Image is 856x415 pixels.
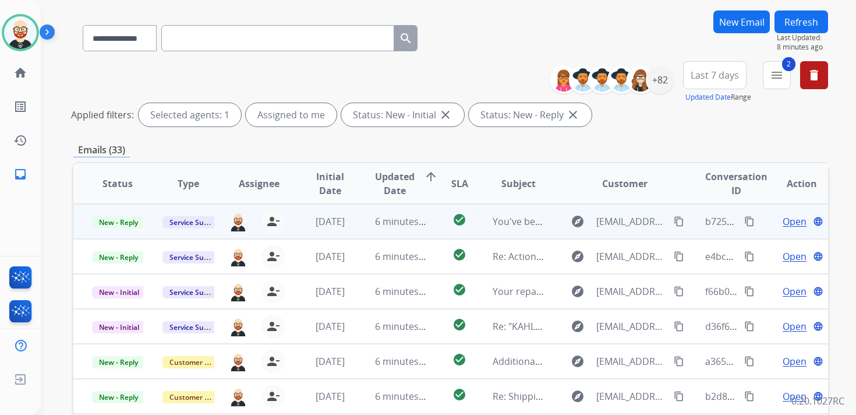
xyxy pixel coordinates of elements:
[469,103,592,126] div: Status: New - Reply
[451,177,468,191] span: SLA
[162,216,229,228] span: Service Support
[229,282,247,301] img: agent-avatar
[375,215,437,228] span: 6 minutes ago
[783,249,807,263] span: Open
[744,321,755,332] mat-icon: content_copy
[782,57,795,71] span: 2
[685,92,751,102] span: Range
[452,283,466,297] mat-icon: check_circle
[691,73,739,78] span: Last 7 days
[102,177,133,191] span: Status
[807,68,821,82] mat-icon: delete
[596,214,667,228] span: [EMAIL_ADDRESS][DOMAIN_NAME]
[596,389,667,403] span: [EMAIL_ADDRESS][DOMAIN_NAME]
[744,391,755,402] mat-icon: content_copy
[791,394,844,408] p: 0.20.1027RC
[92,251,145,263] span: New - Reply
[304,170,355,198] span: Initial Date
[375,170,415,198] span: Updated Date
[571,354,585,368] mat-icon: explore
[744,286,755,297] mat-icon: content_copy
[92,286,146,298] span: New - Initial
[813,251,823,262] mat-icon: language
[375,390,437,403] span: 6 minutes ago
[341,103,464,126] div: Status: New - Initial
[266,389,280,403] mat-icon: person_remove
[162,356,238,368] span: Customer Support
[92,216,145,228] span: New - Reply
[683,61,747,89] button: Last 7 days
[316,285,345,298] span: [DATE]
[266,354,280,368] mat-icon: person_remove
[783,214,807,228] span: Open
[229,351,247,371] img: agent-avatar
[774,10,828,33] button: Refresh
[13,66,27,80] mat-icon: home
[375,320,437,333] span: 6 minutes ago
[92,356,145,368] span: New - Reply
[375,285,437,298] span: 6 minutes ago
[674,216,684,227] mat-icon: content_copy
[452,318,466,332] mat-icon: check_circle
[744,251,755,262] mat-icon: content_copy
[493,390,572,403] span: Re: Shipping Label
[566,108,580,122] mat-icon: close
[571,319,585,333] mat-icon: explore
[452,388,466,402] mat-icon: check_circle
[596,249,667,263] span: [EMAIL_ADDRESS][DOMAIN_NAME]
[813,391,823,402] mat-icon: language
[744,356,755,367] mat-icon: content_copy
[229,212,247,231] img: agent-avatar
[424,170,438,184] mat-icon: arrow_upward
[316,320,345,333] span: [DATE]
[783,284,807,298] span: Open
[674,356,684,367] mat-icon: content_copy
[571,284,585,298] mat-icon: explore
[571,214,585,228] mat-icon: explore
[266,249,280,263] mat-icon: person_remove
[777,43,828,52] span: 8 minutes ago
[571,249,585,263] mat-icon: explore
[162,251,229,263] span: Service Support
[813,356,823,367] mat-icon: language
[266,284,280,298] mat-icon: person_remove
[813,216,823,227] mat-icon: language
[229,386,247,406] img: agent-avatar
[674,286,684,297] mat-icon: content_copy
[316,355,345,368] span: [DATE]
[705,170,767,198] span: Conversation ID
[438,108,452,122] mat-icon: close
[4,16,37,49] img: avatar
[316,390,345,403] span: [DATE]
[783,354,807,368] span: Open
[674,251,684,262] mat-icon: content_copy
[493,285,602,298] span: Your repair was received
[375,355,437,368] span: 6 minutes ago
[646,66,674,94] div: +82
[452,213,466,227] mat-icon: check_circle
[813,321,823,332] mat-icon: language
[602,177,648,191] span: Customer
[316,215,345,228] span: [DATE]
[162,321,229,333] span: Service Support
[763,61,791,89] button: 2
[596,284,667,298] span: [EMAIL_ADDRESS][DOMAIN_NAME]
[13,133,27,147] mat-icon: history
[162,391,238,403] span: Customer Support
[685,93,731,102] button: Updated Date
[813,286,823,297] mat-icon: language
[92,391,145,403] span: New - Reply
[71,108,134,122] p: Applied filters:
[375,250,437,263] span: 6 minutes ago
[178,177,199,191] span: Type
[596,319,667,333] span: [EMAIL_ADDRESS][DOMAIN_NAME]
[229,247,247,266] img: agent-avatar
[316,250,345,263] span: [DATE]
[452,248,466,262] mat-icon: check_circle
[239,177,280,191] span: Assignee
[777,33,828,43] span: Last Updated:
[757,163,828,204] th: Action
[92,321,146,333] span: New - Initial
[229,316,247,336] img: agent-avatar
[596,354,667,368] span: [EMAIL_ADDRESS][DOMAIN_NAME]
